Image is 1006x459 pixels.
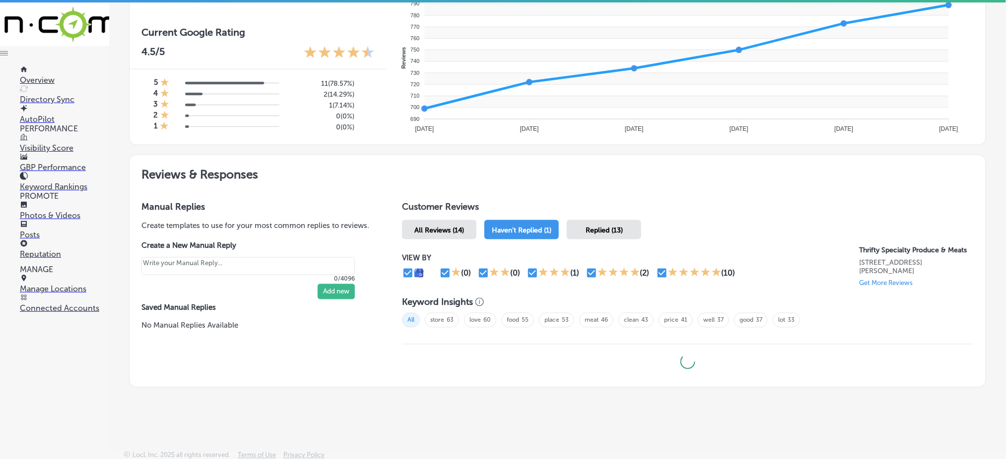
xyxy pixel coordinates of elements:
div: 2 Stars [489,267,510,279]
a: 41 [681,317,687,324]
a: love [469,317,481,324]
a: 55 [522,317,529,324]
a: Photos & Videos [20,201,109,220]
h4: 4 [153,89,158,100]
tspan: [DATE] [730,125,748,132]
p: Thrifty Specialty Produce & Meats [860,246,974,254]
p: Manage Locations [20,284,109,293]
tspan: 790 [410,1,419,7]
a: 37 [756,317,762,324]
p: Posts [20,230,109,239]
h5: 11 ( 78.57% ) [287,79,354,88]
div: 1 Star [160,111,169,121]
label: Create a New Manual Reply [141,241,355,250]
h5: 2 ( 14.29% ) [287,90,354,99]
span: Replied (13) [586,226,623,234]
h5: 1 ( 7.14% ) [287,101,354,110]
tspan: 710 [410,93,419,99]
a: 60 [483,317,491,324]
div: (1) [570,268,579,278]
a: food [507,317,519,324]
div: 1 Star [160,100,169,111]
h4: 5 [154,78,158,89]
tspan: [DATE] [625,125,644,132]
div: (2) [640,268,650,278]
tspan: [DATE] [939,125,958,132]
tspan: [DATE] [415,125,434,132]
p: MANAGE [20,265,109,274]
a: well [703,317,715,324]
h4: 2 [153,111,158,121]
div: 5 Stars [668,267,722,279]
div: (0) [461,268,471,278]
tspan: 720 [410,81,419,87]
a: 46 [601,317,608,324]
a: price [664,317,678,324]
a: Posts [20,221,109,239]
a: Connected Accounts [20,294,109,313]
h4: 3 [153,100,158,111]
tspan: 750 [410,47,419,53]
tspan: 760 [410,35,419,41]
p: GBP Performance [20,163,109,172]
span: Haven't Replied (1) [492,226,551,234]
label: Saved Manual Replies [141,303,370,312]
tspan: 700 [410,105,419,111]
p: PROMOTE [20,191,109,201]
p: AutoPilot [20,115,109,124]
a: 63 [447,317,454,324]
p: Overview [20,75,109,85]
p: Directory Sync [20,95,109,104]
p: Photos & Videos [20,211,109,220]
div: 1 Star [160,89,169,100]
p: Visibility Score [20,143,109,153]
a: clean [624,317,639,324]
a: place [544,317,559,324]
tspan: 730 [410,70,419,76]
a: Visibility Score [20,134,109,153]
textarea: Create your Quick Reply [141,257,355,275]
span: All Reviews (14) [414,226,464,234]
div: 1 Star [451,267,461,279]
div: 4 Stars [598,267,640,279]
button: Add new [318,284,355,299]
span: All [402,313,420,328]
h5: 0 ( 0% ) [287,123,354,131]
a: good [739,317,753,324]
p: Reputation [20,249,109,259]
a: Overview [20,66,109,85]
p: Locl, Inc. 2025 all rights reserved. [133,452,230,459]
a: 33 [788,317,795,324]
a: lot [778,317,785,324]
p: Create templates to use for your most common replies to reviews. [141,220,370,231]
p: 0/4096 [141,275,355,282]
p: 920 Barton Blvd Rockledge, FL 32955, US [860,258,974,275]
tspan: 780 [410,12,419,18]
p: Connected Accounts [20,303,109,313]
p: No Manual Replies Available [141,320,370,331]
h5: 0 ( 0% ) [287,112,354,120]
a: Keyword Rankings [20,172,109,191]
p: 4.5 /5 [141,46,165,61]
p: PERFORMANCE [20,124,109,133]
tspan: 740 [410,58,419,64]
a: 37 [717,317,724,324]
a: Reputation [20,240,109,259]
a: GBP Performance [20,153,109,172]
h3: Current Google Rating [141,26,375,38]
a: store [430,317,444,324]
div: 1 Star [160,78,169,89]
p: Keyword Rankings [20,182,109,191]
tspan: 770 [410,24,419,30]
h3: Manual Replies [141,201,370,212]
h1: Customer Reviews [402,201,974,216]
div: (10) [722,268,736,278]
tspan: [DATE] [520,125,538,132]
div: (0) [510,268,520,278]
p: VIEW BY [402,253,859,262]
div: 4.5 Stars [304,46,375,61]
tspan: [DATE] [834,125,853,132]
a: 53 [562,317,569,324]
a: Directory Sync [20,85,109,104]
p: Get More Reviews [860,279,913,287]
